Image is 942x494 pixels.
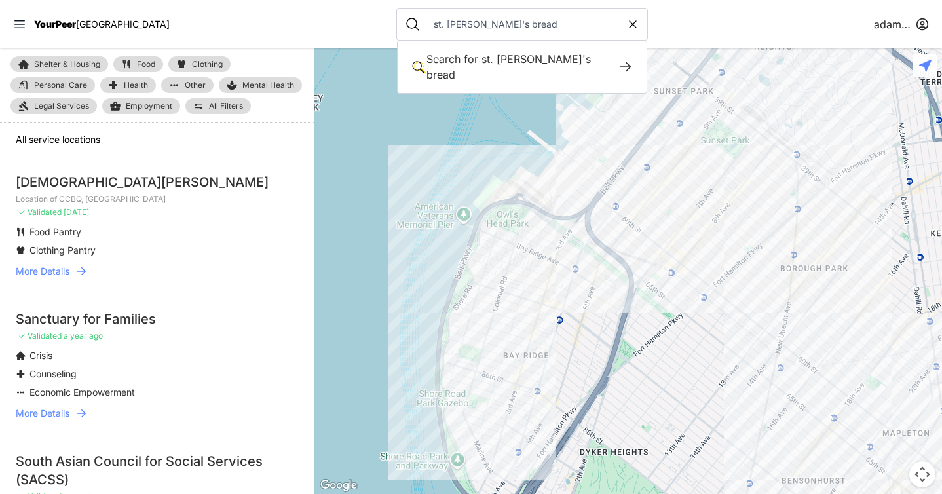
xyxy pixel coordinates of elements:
span: ✓ Validated [18,331,62,341]
span: More Details [16,407,69,420]
span: st. [PERSON_NAME]'s bread [426,52,591,81]
a: More Details [16,407,298,420]
a: YourPeer[GEOGRAPHIC_DATA] [34,20,170,28]
a: Employment [102,98,180,114]
span: [GEOGRAPHIC_DATA] [76,18,170,29]
span: Personal Care [34,81,87,89]
span: a year ago [64,331,103,341]
a: Clothing [168,56,231,72]
input: Search [426,18,626,31]
a: Shelter & Housing [10,56,108,72]
span: Food [137,60,155,68]
a: Personal Care [10,77,95,93]
p: Location of CCBQ, [GEOGRAPHIC_DATA] [16,194,298,204]
span: All Filters [209,102,243,110]
img: Google [317,477,360,494]
div: [DEMOGRAPHIC_DATA][PERSON_NAME] [16,173,298,191]
a: Other [161,77,214,93]
span: Food Pantry [29,226,81,237]
span: Legal Services [34,101,89,111]
a: Health [100,77,156,93]
a: Mental Health [219,77,302,93]
a: Open this area in Google Maps (opens a new window) [317,477,360,494]
div: Sanctuary for Families [16,310,298,328]
span: Clothing Pantry [29,244,96,256]
span: Other [185,81,206,89]
span: More Details [16,265,69,278]
a: More Details [16,265,298,278]
button: Map camera controls [909,461,935,487]
span: Shelter & Housing [34,60,100,68]
button: adamabard [874,16,929,32]
span: [DATE] [64,207,89,217]
div: South Asian Council for Social Services (SACSS) [16,452,298,489]
span: Employment [126,101,172,111]
span: Mental Health [242,80,294,90]
span: Clothing [192,60,223,68]
span: Search for [426,52,478,66]
span: All service locations [16,134,100,145]
span: adamabard [874,16,911,32]
a: Legal Services [10,98,97,114]
span: Economic Empowerment [29,387,135,398]
a: Food [113,56,163,72]
span: Crisis [29,350,52,361]
span: ✓ Validated [18,207,62,217]
span: Health [124,81,148,89]
span: YourPeer [34,18,76,29]
span: Counseling [29,368,77,379]
a: All Filters [185,98,251,114]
